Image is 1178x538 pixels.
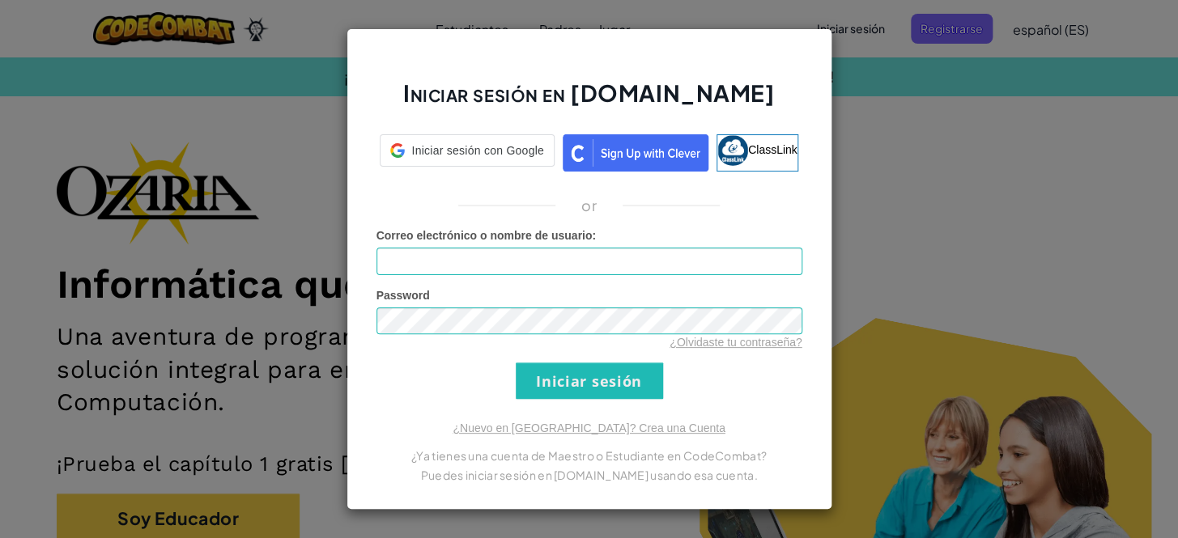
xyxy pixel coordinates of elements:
[376,78,802,125] h2: Iniciar sesión en [DOMAIN_NAME]
[411,142,543,159] span: Iniciar sesión con Google
[748,142,797,155] span: ClassLink
[380,134,554,167] div: Iniciar sesión con Google
[376,227,597,244] label: :
[376,289,430,302] span: Password
[380,134,554,172] a: Iniciar sesión con Google
[376,465,802,485] p: Puedes iniciar sesión en [DOMAIN_NAME] usando esa cuenta.
[453,422,725,434] a: ¿Nuevo en [GEOGRAPHIC_DATA]? Crea una Cuenta
[516,362,663,399] input: Iniciar sesión
[563,134,708,172] img: clever_sso_button@2x.png
[376,229,593,242] span: Correo electrónico o nombre de usuario
[581,196,597,215] p: or
[376,446,802,465] p: ¿Ya tienes una cuenta de Maestro o Estudiante en CodeCombat?
[670,336,802,349] a: ¿Olvidaste tu contraseña?
[717,135,748,166] img: classlink-logo-small.png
